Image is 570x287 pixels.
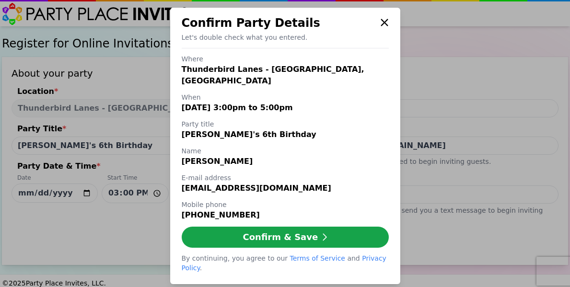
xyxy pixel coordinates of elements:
a: Terms of Service [290,254,345,262]
div: By continuing, you agree to our and . [182,253,389,273]
button: Confirm & Save [182,227,389,248]
div: Thunderbird Lanes - [GEOGRAPHIC_DATA], [GEOGRAPHIC_DATA] [182,64,389,87]
h3: When [182,92,389,102]
div: [PERSON_NAME]'s 6th Birthday [182,129,389,140]
div: Confirm Party Details [182,15,376,31]
div: [EMAIL_ADDRESS][DOMAIN_NAME] [182,183,389,194]
div: [PHONE_NUMBER] [182,209,389,221]
h3: E-mail address [182,173,389,183]
h3: Name [182,146,389,156]
h3: Where [182,54,389,64]
div: [DATE] 3:00pm to 5:00pm [182,102,389,114]
h3: Party title [182,119,389,129]
p: Let's double check what you entered. [182,33,389,42]
h3: Mobile phone [182,200,389,209]
div: [PERSON_NAME] [182,156,389,167]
